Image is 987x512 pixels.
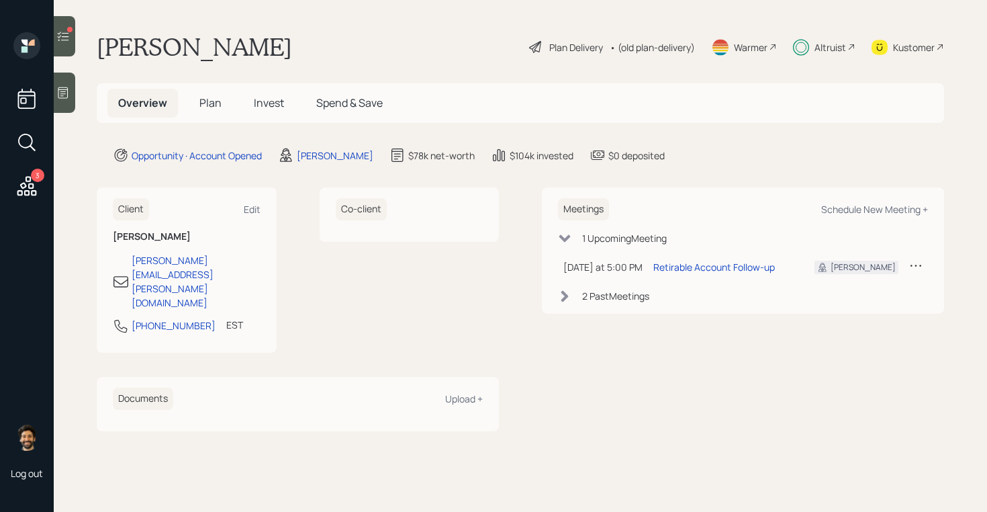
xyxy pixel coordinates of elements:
[118,95,167,110] span: Overview
[408,148,475,163] div: $78k net-worth
[97,32,292,62] h1: [PERSON_NAME]
[132,318,216,333] div: [PHONE_NUMBER]
[13,424,40,451] img: eric-schwartz-headshot.png
[653,260,775,274] div: Retirable Account Follow-up
[610,40,695,54] div: • (old plan-delivery)
[316,95,383,110] span: Spend & Save
[445,392,483,405] div: Upload +
[510,148,573,163] div: $104k invested
[814,40,846,54] div: Altruist
[336,198,387,220] h6: Co-client
[132,253,261,310] div: [PERSON_NAME][EMAIL_ADDRESS][PERSON_NAME][DOMAIN_NAME]
[11,467,43,480] div: Log out
[297,148,373,163] div: [PERSON_NAME]
[734,40,767,54] div: Warmer
[563,260,643,274] div: [DATE] at 5:00 PM
[893,40,935,54] div: Kustomer
[226,318,243,332] div: EST
[113,388,173,410] h6: Documents
[582,231,667,245] div: 1 Upcoming Meeting
[558,198,609,220] h6: Meetings
[199,95,222,110] span: Plan
[31,169,44,182] div: 3
[254,95,284,110] span: Invest
[113,231,261,243] h6: [PERSON_NAME]
[244,203,261,216] div: Edit
[582,289,649,303] div: 2 Past Meeting s
[549,40,603,54] div: Plan Delivery
[113,198,149,220] h6: Client
[831,261,896,273] div: [PERSON_NAME]
[608,148,665,163] div: $0 deposited
[821,203,928,216] div: Schedule New Meeting +
[132,148,262,163] div: Opportunity · Account Opened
